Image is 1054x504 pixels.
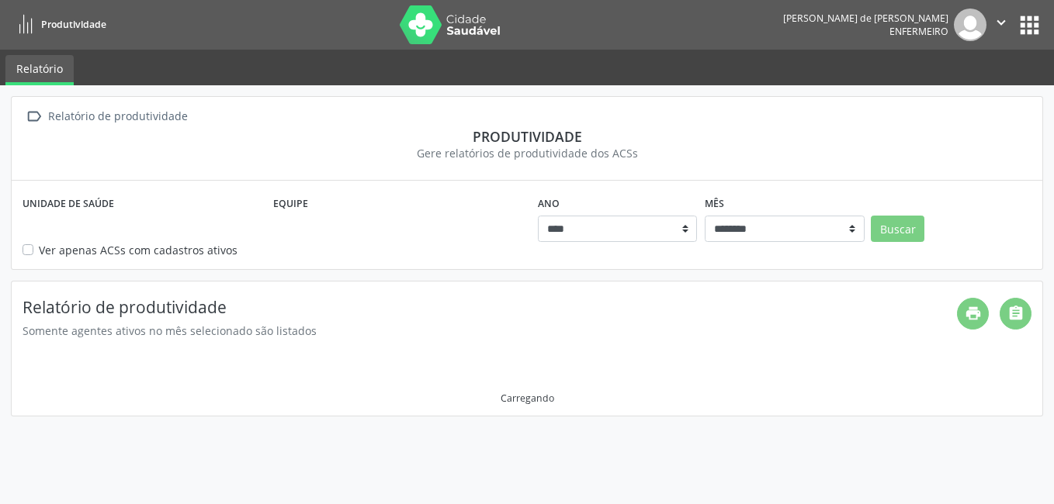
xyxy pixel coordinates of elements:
h4: Relatório de produtividade [23,298,957,317]
div: Carregando [501,392,554,405]
label: Ano [538,192,560,216]
a:  Relatório de produtividade [23,105,190,128]
button: Buscar [871,216,924,242]
a: Produtividade [11,12,106,37]
div: Somente agentes ativos no mês selecionado são listados [23,323,957,339]
i:  [993,14,1010,31]
div: [PERSON_NAME] de [PERSON_NAME] [783,12,948,25]
label: Ver apenas ACSs com cadastros ativos [39,242,237,258]
label: Mês [705,192,724,216]
label: Equipe [273,192,308,216]
img: img [954,9,986,41]
a: Relatório [5,55,74,85]
button: apps [1016,12,1043,39]
button:  [986,9,1016,41]
span: Enfermeiro [889,25,948,38]
div: Relatório de produtividade [45,105,190,128]
div: Gere relatórios de produtividade dos ACSs [23,145,1031,161]
label: Unidade de saúde [23,192,114,216]
div: Produtividade [23,128,1031,145]
i:  [23,105,45,128]
span: Produtividade [41,18,106,31]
